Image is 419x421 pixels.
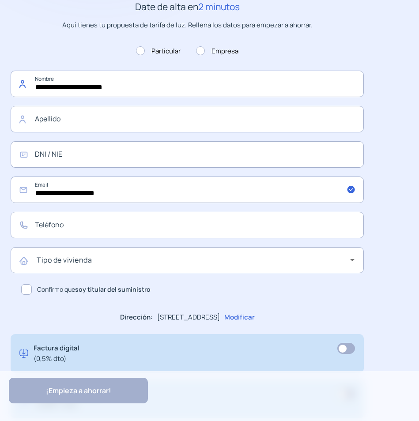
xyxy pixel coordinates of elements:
[224,312,255,323] p: Modificar
[11,20,364,30] p: Aquí tienes tu propuesta de tarifa de luz. Rellena los datos para empezar a ahorrar.
[120,312,153,323] p: Dirección:
[34,343,79,364] p: Factura digital
[198,0,240,13] span: 2 minutos
[19,343,28,364] img: digital-invoice.svg
[37,255,92,265] mat-label: Tipo de vivienda
[37,285,151,294] span: Confirmo que
[75,285,151,293] b: soy titular del suministro
[136,46,181,56] label: Particular
[157,312,220,323] p: [STREET_ADDRESS]
[34,353,79,364] span: (0,5% dto)
[196,46,238,56] label: Empresa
